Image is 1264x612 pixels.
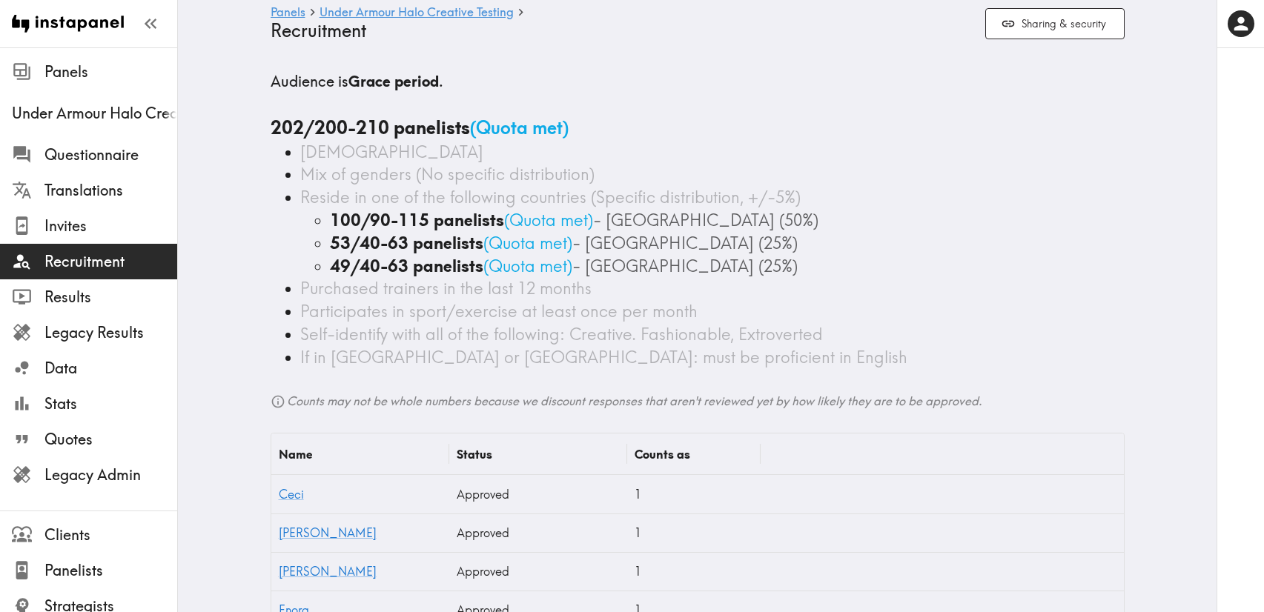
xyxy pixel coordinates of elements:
span: ( Quota met ) [483,233,572,253]
div: Name [279,447,312,462]
a: [PERSON_NAME] [279,564,377,579]
span: If in [GEOGRAPHIC_DATA] or [GEOGRAPHIC_DATA]: must be proficient in English [300,347,907,367]
span: Panels [44,61,177,82]
b: 100/90-115 panelists [330,210,504,230]
span: Recruitment [44,251,177,272]
span: Participates in sport/exercise at least once per month [300,301,698,322]
span: - [GEOGRAPHIC_DATA] (25%) [572,256,798,276]
a: Panels [271,6,305,20]
a: [PERSON_NAME] [279,525,377,540]
b: 53/40-63 panelists [330,233,483,253]
div: Approved [449,552,627,591]
h4: Recruitment [271,20,973,41]
button: Sharing & security [985,8,1125,40]
span: - [GEOGRAPHIC_DATA] (50%) [593,210,818,230]
a: Under Armour Halo Creative Testing [320,6,514,20]
span: Invites [44,216,177,236]
b: 202/200-210 panelists [271,116,470,139]
div: Status [457,447,492,462]
span: [DEMOGRAPHIC_DATA] [300,142,483,162]
span: Questionnaire [44,144,177,165]
span: Legacy Results [44,322,177,343]
span: Purchased trainers in the last 12 months [300,278,592,299]
span: - [GEOGRAPHIC_DATA] (25%) [572,233,798,253]
div: 1 [627,475,761,513]
span: Translations [44,180,177,201]
span: ( Quota met ) [483,256,572,276]
span: Quotes [44,429,177,450]
span: ( Quota met ) [470,116,569,139]
a: Ceci [279,487,304,502]
span: Panelists [44,560,177,581]
span: Data [44,358,177,379]
b: Grace period [348,72,439,90]
span: Stats [44,393,177,414]
div: 1 [627,513,761,552]
b: 49/40-63 panelists [330,256,483,276]
span: ( Quota met ) [504,210,593,230]
div: Approved [449,513,627,552]
span: Mix of genders (No specific distribution) [300,164,595,184]
span: Self-identify with all of the following: Creative. Fashionable, Extroverted [300,324,823,345]
span: Results [44,287,177,307]
h5: Audience is . [271,71,1125,92]
span: Legacy Admin [44,465,177,485]
span: Clients [44,525,177,545]
span: Under Armour Halo Creative Testing [12,103,177,124]
div: Approved [449,475,627,513]
h6: Counts may not be whole numbers because we discount responses that aren't reviewed yet by how lik... [271,393,1125,410]
span: Reside in one of the following countries (Specific distribution, +/-5%) [300,187,801,207]
div: Counts as [635,447,690,462]
div: 1 [627,552,761,591]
